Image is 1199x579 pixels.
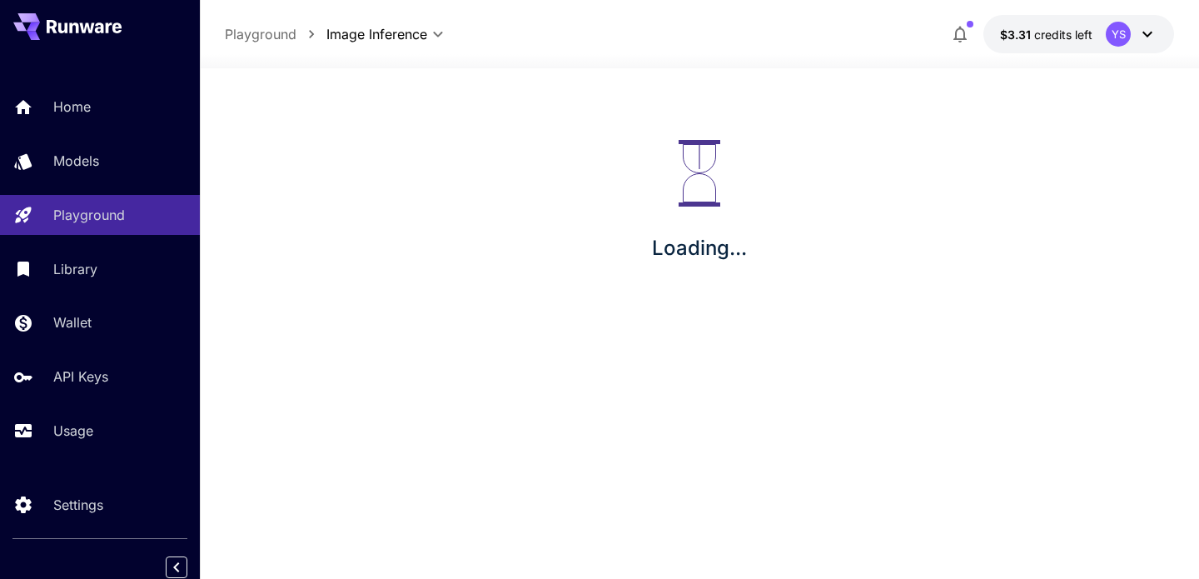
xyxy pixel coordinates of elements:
button: Collapse sidebar [166,557,187,578]
span: $3.31 [1000,27,1034,42]
p: Models [53,151,99,171]
p: API Keys [53,367,108,387]
span: Image Inference [326,24,427,44]
p: Settings [53,495,103,515]
a: Playground [225,24,296,44]
p: Home [53,97,91,117]
div: YS [1106,22,1131,47]
p: Wallet [53,312,92,332]
span: credits left [1034,27,1092,42]
button: $3.31226YS [983,15,1174,53]
p: Library [53,259,97,279]
div: $3.31226 [1000,26,1092,43]
p: Usage [53,421,93,441]
p: Playground [53,205,125,225]
nav: breadcrumb [225,24,326,44]
p: Loading... [652,233,747,263]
